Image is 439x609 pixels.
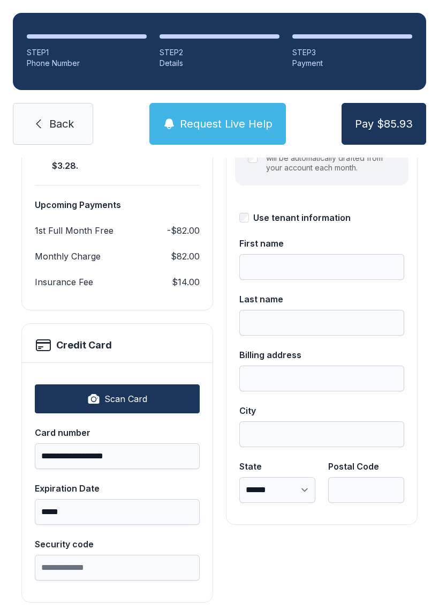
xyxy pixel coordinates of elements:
[292,58,412,69] div: Payment
[239,421,404,447] input: City
[104,392,147,405] span: Scan Card
[253,211,351,224] div: Use tenant information
[160,47,279,58] div: STEP 2
[35,499,200,525] input: Expiration Date
[355,116,413,131] span: Pay $85.93
[35,443,200,469] input: Card number
[35,250,101,263] dt: Monthly Charge
[239,254,404,280] input: First name
[239,348,404,361] div: Billing address
[239,310,404,336] input: Last name
[239,293,404,306] div: Last name
[160,58,279,69] div: Details
[180,116,273,131] span: Request Live Help
[27,47,147,58] div: STEP 1
[239,404,404,417] div: City
[56,338,112,353] h2: Credit Card
[27,58,147,69] div: Phone Number
[171,250,200,263] dd: $82.00
[239,366,404,391] input: Billing address
[167,224,200,237] dd: -$82.00
[239,477,315,503] select: State
[35,538,200,551] div: Security code
[35,276,93,288] dt: Insurance Fee
[35,198,200,211] h3: Upcoming Payments
[292,47,412,58] div: STEP 3
[35,482,200,495] div: Expiration Date
[328,477,404,503] input: Postal Code
[35,224,113,237] dt: 1st Full Month Free
[49,116,74,131] span: Back
[239,237,404,250] div: First name
[35,555,200,581] input: Security code
[35,426,200,439] div: Card number
[172,276,200,288] dd: $14.00
[328,460,404,473] div: Postal Code
[266,144,396,173] label: Sign up for Autopay and your rent will be automatically drafted from your account each month.
[239,460,315,473] div: State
